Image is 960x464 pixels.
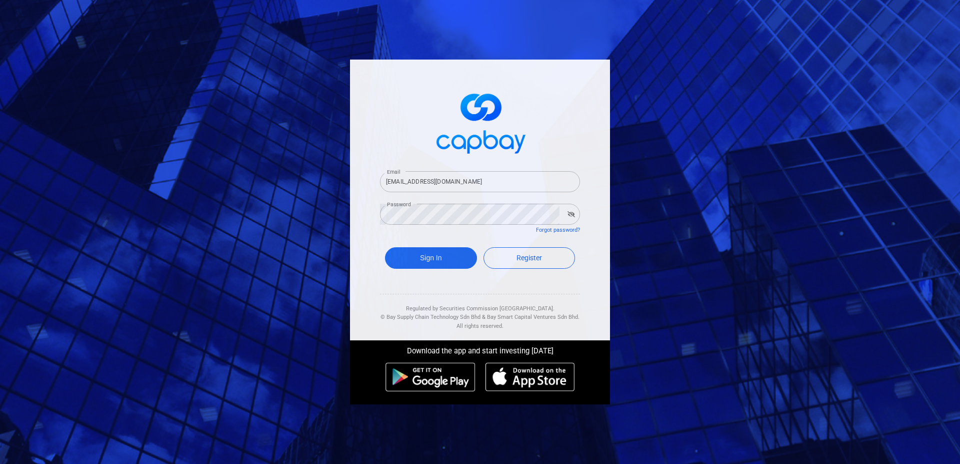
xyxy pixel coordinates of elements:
div: Regulated by Securities Commission [GEOGRAPHIC_DATA]. & All rights reserved. [380,294,580,331]
span: Bay Smart Capital Ventures Sdn Bhd. [487,314,579,320]
div: Download the app and start investing [DATE] [342,340,617,357]
a: Register [483,247,575,269]
span: © Bay Supply Chain Technology Sdn Bhd [380,314,480,320]
img: logo [430,85,530,159]
button: Sign In [385,247,477,269]
span: Register [516,254,542,262]
label: Password [387,201,411,208]
img: android [385,362,475,391]
a: Forgot password? [536,227,580,233]
img: ios [485,362,574,391]
label: Email [387,168,400,176]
